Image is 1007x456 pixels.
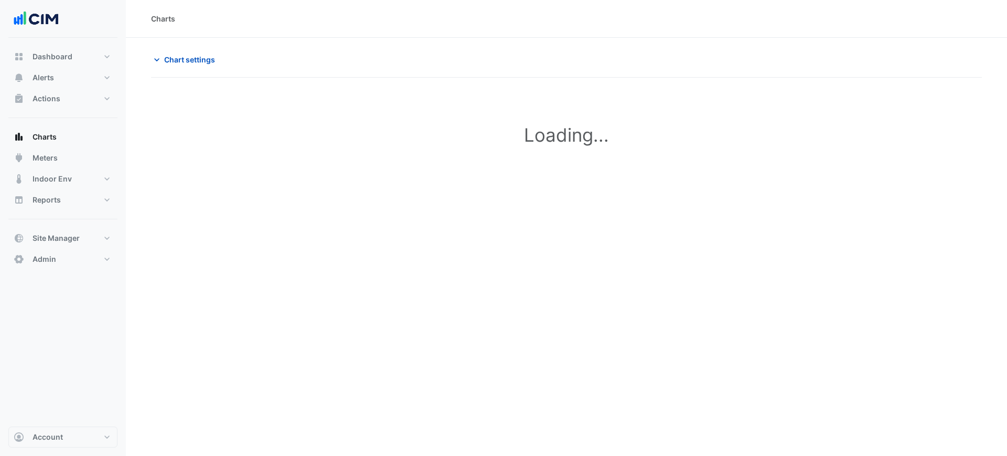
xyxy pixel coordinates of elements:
button: Alerts [8,67,117,88]
app-icon: Admin [14,254,24,264]
button: Account [8,427,117,448]
span: Alerts [33,72,54,83]
span: Admin [33,254,56,264]
app-icon: Meters [14,153,24,163]
button: Chart settings [151,50,222,69]
button: Charts [8,126,117,147]
span: Meters [33,153,58,163]
button: Admin [8,249,117,270]
span: Actions [33,93,60,104]
button: Reports [8,189,117,210]
app-icon: Reports [14,195,24,205]
app-icon: Charts [14,132,24,142]
button: Site Manager [8,228,117,249]
span: Site Manager [33,233,80,243]
span: Chart settings [164,54,215,65]
span: Account [33,432,63,442]
span: Dashboard [33,51,72,62]
span: Charts [33,132,57,142]
div: Charts [151,13,175,24]
img: Company Logo [13,8,60,29]
app-icon: Site Manager [14,233,24,243]
h1: Loading... [174,124,959,146]
app-icon: Alerts [14,72,24,83]
button: Actions [8,88,117,109]
button: Meters [8,147,117,168]
span: Indoor Env [33,174,72,184]
button: Indoor Env [8,168,117,189]
app-icon: Dashboard [14,51,24,62]
app-icon: Actions [14,93,24,104]
button: Dashboard [8,46,117,67]
span: Reports [33,195,61,205]
app-icon: Indoor Env [14,174,24,184]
